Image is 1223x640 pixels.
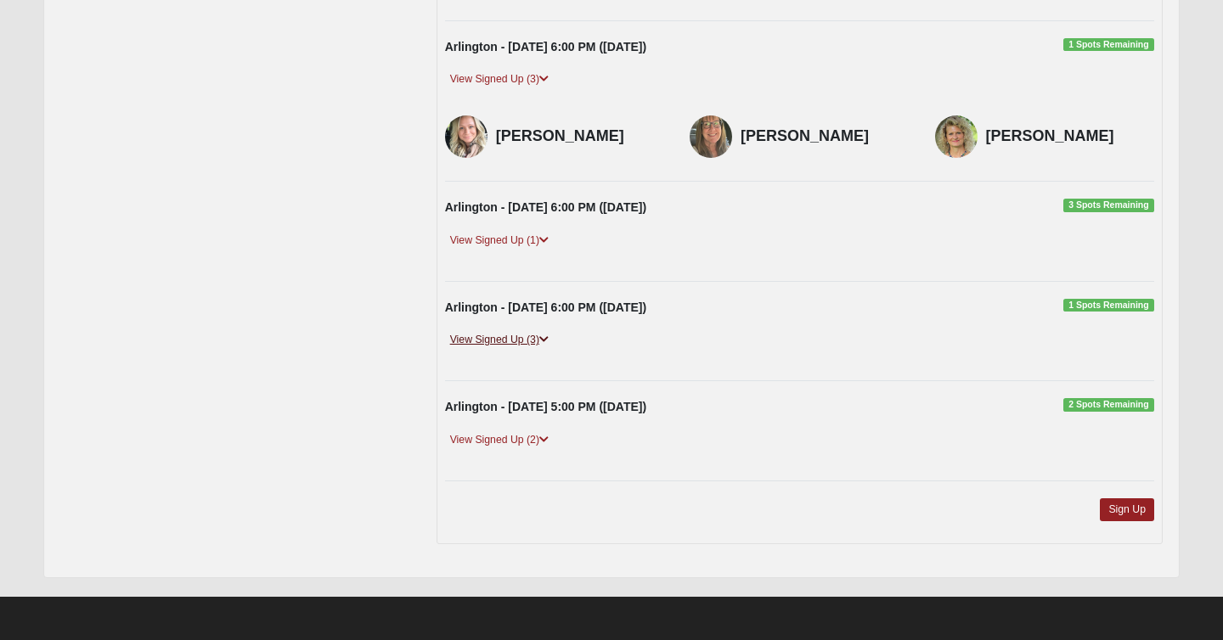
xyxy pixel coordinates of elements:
img: Keziah Lain [445,115,488,158]
strong: Arlington - [DATE] 5:00 PM ([DATE]) [445,400,646,413]
span: 2 Spots Remaining [1063,398,1154,412]
h4: [PERSON_NAME] [496,127,664,146]
span: 3 Spots Remaining [1063,199,1154,212]
a: View Signed Up (3) [445,70,554,88]
a: View Signed Up (2) [445,431,554,449]
a: Sign Up [1100,498,1154,521]
strong: Arlington - [DATE] 6:00 PM ([DATE]) [445,40,646,53]
strong: Arlington - [DATE] 6:00 PM ([DATE]) [445,300,646,314]
a: View Signed Up (1) [445,232,554,250]
img: Michelle Schmidt [690,115,732,158]
a: View Signed Up (3) [445,331,554,349]
h4: [PERSON_NAME] [986,127,1154,146]
h4: [PERSON_NAME] [741,127,909,146]
span: 1 Spots Remaining [1063,38,1154,52]
img: Jeannie Fredrick [935,115,978,158]
strong: Arlington - [DATE] 6:00 PM ([DATE]) [445,200,646,214]
span: 1 Spots Remaining [1063,299,1154,312]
